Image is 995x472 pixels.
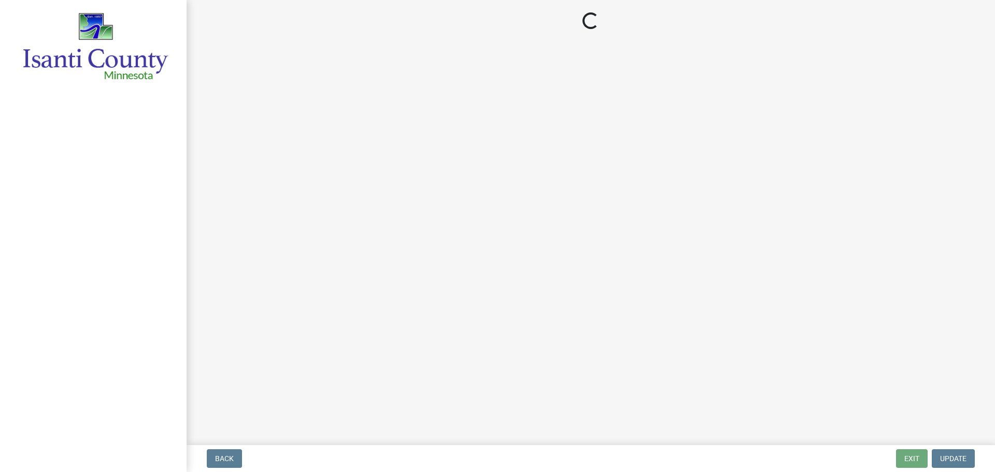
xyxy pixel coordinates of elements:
[896,449,928,468] button: Exit
[932,449,975,468] button: Update
[215,454,234,463] span: Back
[207,449,242,468] button: Back
[21,11,170,82] img: Isanti County, Minnesota
[940,454,966,463] span: Update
